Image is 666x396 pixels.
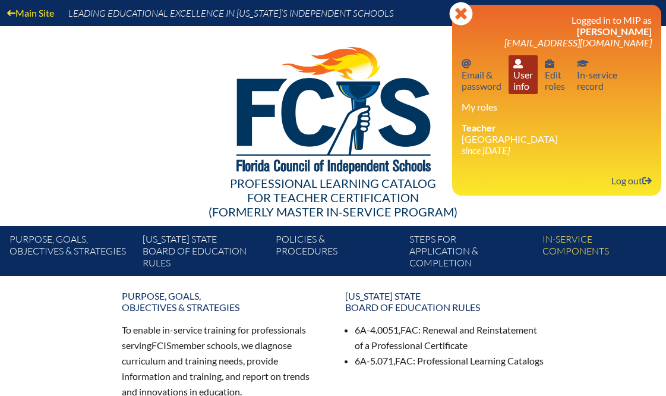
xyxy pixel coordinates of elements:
[504,37,652,48] span: [EMAIL_ADDRESS][DOMAIN_NAME]
[545,59,554,68] svg: User info
[449,2,473,26] svg: Close
[405,231,538,276] a: Steps forapplication & completion
[247,190,419,205] span: for Teacher Certification
[462,122,652,156] li: [GEOGRAPHIC_DATA]
[642,176,652,186] svg: Log out
[607,172,656,188] a: Log outLog out
[577,26,652,37] span: [PERSON_NAME]
[462,122,496,133] span: Teacher
[462,101,652,112] h3: My roles
[355,322,545,353] li: 6A-4.0051, : Renewal and Reinstatement of a Professional Certificate
[2,5,59,21] a: Main Site
[210,26,456,188] img: FCISlogo221.eps
[540,55,570,94] a: User infoEditroles
[572,55,622,94] a: In-service recordIn-servicerecord
[513,59,523,68] svg: User info
[338,285,552,318] a: [US_STATE] StateBoard of Education rules
[138,231,271,276] a: [US_STATE] StateBoard of Education rules
[462,59,471,68] svg: Email password
[509,55,538,94] a: User infoUserinfo
[577,59,589,68] svg: In-service record
[271,231,404,276] a: Policies &Procedures
[462,14,652,48] h3: Logged in to MIP as
[5,231,138,276] a: Purpose, goals,objectives & strategies
[462,144,510,156] i: since [DATE]
[151,340,171,351] span: FCIS
[395,355,413,366] span: FAC
[19,176,647,219] div: Professional Learning Catalog (formerly Master In-service Program)
[457,55,506,94] a: Email passwordEmail &password
[355,353,545,369] li: 6A-5.071, : Professional Learning Catalogs
[115,285,329,318] a: Purpose, goals,objectives & strategies
[400,324,418,335] span: FAC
